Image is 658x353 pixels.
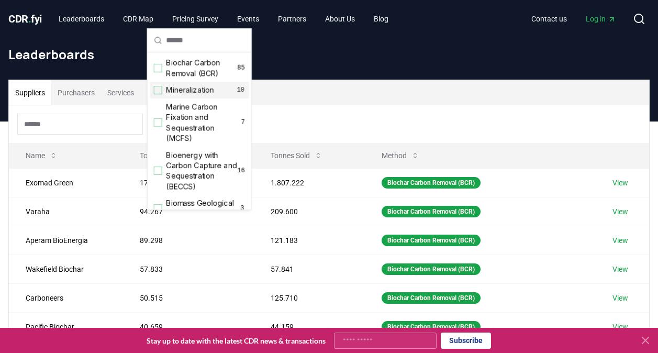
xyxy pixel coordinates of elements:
span: . [28,13,31,25]
span: Biochar Carbon Removal (BCR) [166,58,238,79]
a: Contact us [523,9,575,28]
a: CDR Map [115,9,162,28]
span: Marine Carbon Fixation and Sequestration (MCFS) [166,102,241,144]
td: 121.183 [254,226,365,255]
td: Pacific Biochar [9,312,123,341]
button: Tonnes Sold [262,145,331,166]
td: 89.298 [123,226,254,255]
span: Mineralization [166,85,214,95]
td: Aperam BioEnergia [9,226,123,255]
div: Biochar Carbon Removal (BCR) [382,263,481,275]
span: Bioenergy with Carbon Capture and Sequestration (BECCS) [166,150,238,192]
a: CDR.fyi [8,12,42,26]
a: Blog [365,9,397,28]
a: Pricing Survey [164,9,227,28]
td: 1.807.222 [254,168,365,197]
nav: Main [523,9,624,28]
td: Exomad Green [9,168,123,197]
span: 16 [237,167,244,175]
td: Wakefield Biochar [9,255,123,283]
td: 57.841 [254,255,365,283]
td: Varaha [9,197,123,226]
a: Events [229,9,267,28]
button: Suppliers [9,80,51,105]
a: View [612,322,628,332]
td: 50.515 [123,283,254,312]
nav: Main [50,9,397,28]
td: Carboneers [9,283,123,312]
span: Log in [586,14,616,24]
td: 209.600 [254,197,365,226]
button: Name [17,145,66,166]
a: Log in [577,9,624,28]
a: View [612,264,628,274]
span: 85 [237,64,244,72]
div: Biochar Carbon Removal (BCR) [382,292,481,304]
button: Tonnes Delivered [131,145,215,166]
div: Biochar Carbon Removal (BCR) [382,206,481,217]
a: View [612,206,628,217]
td: 40.659 [123,312,254,341]
span: 3 [240,204,245,213]
span: CDR fyi [8,13,42,25]
a: About Us [317,9,363,28]
td: 44.159 [254,312,365,341]
div: Biochar Carbon Removal (BCR) [382,177,481,189]
span: 10 [237,86,245,94]
td: 94.267 [123,197,254,226]
h1: Leaderboards [8,46,650,63]
a: Leaderboards [50,9,113,28]
td: 174.771 [123,168,254,197]
button: Services [101,80,140,105]
div: Biochar Carbon Removal (BCR) [382,321,481,333]
a: View [612,293,628,303]
div: Biochar Carbon Removal (BCR) [382,235,481,246]
td: 125.710 [254,283,365,312]
button: Purchasers [51,80,101,105]
button: Method [373,145,428,166]
a: View [612,178,628,188]
td: 57.833 [123,255,254,283]
span: 7 [241,118,244,127]
span: Biomass Geological Sequestration [166,198,240,219]
a: View [612,235,628,246]
a: Partners [270,9,315,28]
